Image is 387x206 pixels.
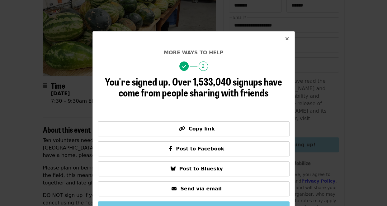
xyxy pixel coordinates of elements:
i: bluesky icon [170,166,175,172]
button: Post to Bluesky [98,161,290,176]
span: 2 [199,61,208,71]
span: Send via email [180,186,221,192]
button: Post to Facebook [98,141,290,156]
button: Send via email [98,181,290,196]
span: You're signed up. [105,74,171,89]
span: Post to Facebook [176,146,224,152]
button: Copy link [98,121,290,136]
button: Close [280,32,295,47]
span: Post to Bluesky [179,166,223,172]
span: More ways to help [164,50,223,56]
i: facebook-f icon [169,146,172,152]
i: link icon [179,126,185,132]
span: Copy link [189,126,215,132]
span: Over 1,533,040 signups have come from people sharing with friends [119,74,282,100]
i: times icon [285,36,289,42]
i: check icon [182,64,186,70]
i: envelope icon [172,186,177,192]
